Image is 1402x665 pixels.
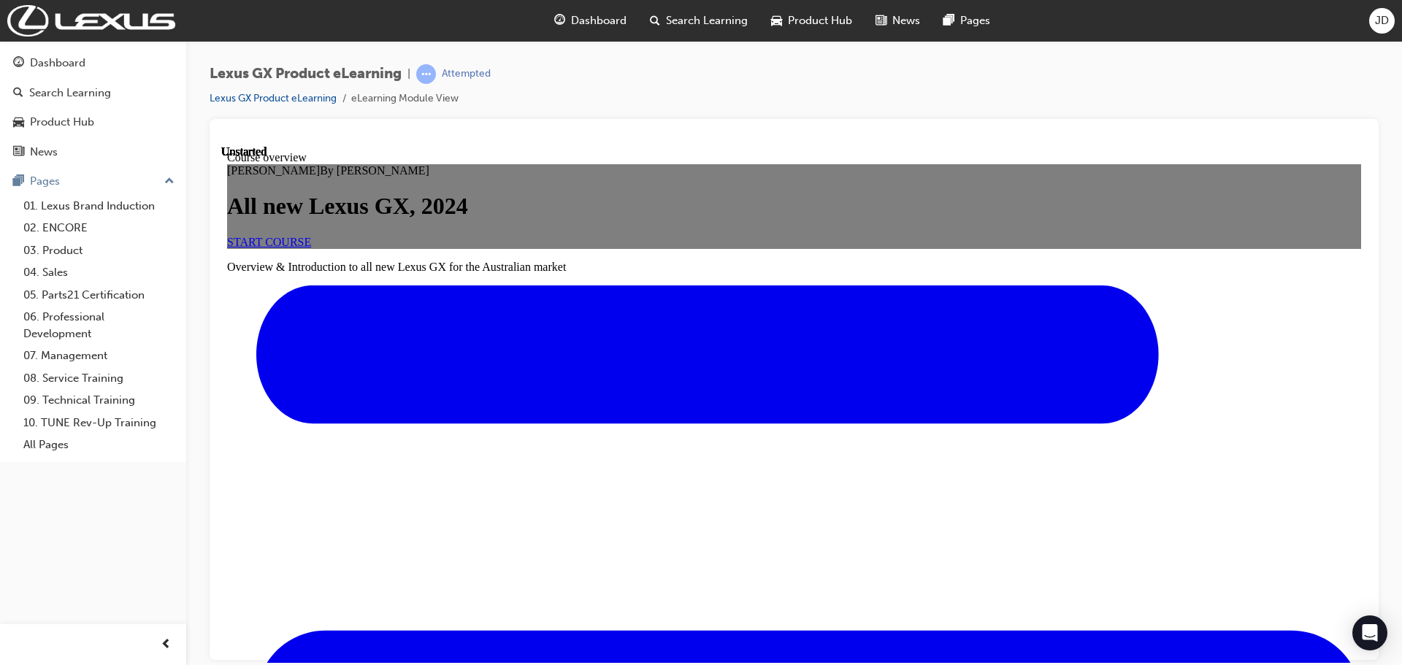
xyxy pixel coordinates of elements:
[18,345,180,367] a: 07. Management
[1375,12,1389,29] span: JD
[30,114,94,131] div: Product Hub
[18,239,180,262] a: 03. Product
[18,367,180,390] a: 08. Service Training
[18,306,180,345] a: 06. Professional Development
[960,12,990,29] span: Pages
[788,12,852,29] span: Product Hub
[18,434,180,456] a: All Pages
[99,19,208,31] span: By [PERSON_NAME]
[416,64,436,84] span: learningRecordVerb_ATTEMPT-icon
[543,6,638,36] a: guage-iconDashboard
[6,50,180,77] a: Dashboard
[164,172,175,191] span: up-icon
[13,116,24,129] span: car-icon
[6,6,85,18] span: Course overview
[571,12,627,29] span: Dashboard
[29,85,111,101] div: Search Learning
[407,66,410,82] span: |
[18,261,180,284] a: 04. Sales
[771,12,782,30] span: car-icon
[18,284,180,307] a: 05. Parts21 Certification
[666,12,748,29] span: Search Learning
[932,6,1002,36] a: pages-iconPages
[6,115,1140,128] p: Overview & Introduction to all new Lexus GX for the Australian market
[6,19,99,31] span: [PERSON_NAME]
[759,6,864,36] a: car-iconProduct Hub
[864,6,932,36] a: news-iconNews
[210,66,402,82] span: Lexus GX Product eLearning
[6,168,180,195] button: Pages
[13,146,24,159] span: news-icon
[13,57,24,70] span: guage-icon
[30,173,60,190] div: Pages
[210,92,337,104] a: Lexus GX Product eLearning
[6,139,180,166] a: News
[6,91,90,103] a: START COURSE
[6,47,1140,74] h1: All new Lexus GX, 2024
[6,80,180,107] a: Search Learning
[351,91,459,107] li: eLearning Module View
[442,67,491,81] div: Attempted
[650,12,660,30] span: search-icon
[18,389,180,412] a: 09. Technical Training
[892,12,920,29] span: News
[18,195,180,218] a: 01. Lexus Brand Induction
[30,144,58,161] div: News
[6,109,180,136] a: Product Hub
[13,175,24,188] span: pages-icon
[30,55,85,72] div: Dashboard
[18,217,180,239] a: 02. ENCORE
[18,412,180,434] a: 10. TUNE Rev-Up Training
[638,6,759,36] a: search-iconSearch Learning
[13,87,23,100] span: search-icon
[876,12,886,30] span: news-icon
[6,47,180,168] button: DashboardSearch LearningProduct HubNews
[1352,615,1387,650] div: Open Intercom Messenger
[943,12,954,30] span: pages-icon
[7,5,175,36] img: Trak
[554,12,565,30] span: guage-icon
[1369,8,1395,34] button: JD
[161,636,172,654] span: prev-icon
